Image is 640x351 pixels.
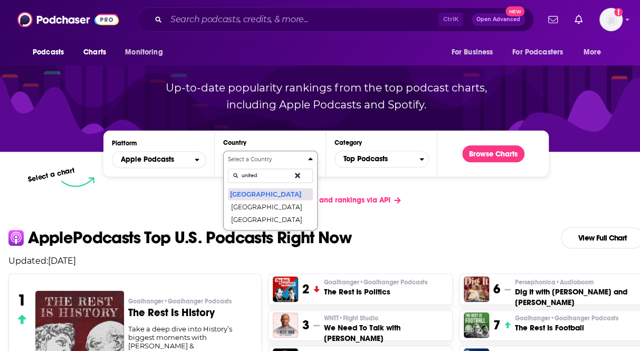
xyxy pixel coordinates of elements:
[164,298,232,305] span: • Goalhanger Podcasts
[335,151,429,168] button: Categories
[128,297,232,306] span: Goalhanger
[145,79,508,113] p: Up-to-date popularity rankings from the top podcast charts, including Apple Podcasts and Spotify.
[515,278,594,287] span: Persephonica
[125,45,163,60] span: Monitoring
[515,322,618,333] h3: The Rest Is Football
[584,45,601,60] span: More
[128,308,253,318] h3: The Rest Is History
[570,11,587,29] a: Show notifications dropdown
[599,8,623,31] span: Logged in as Naomiumusic
[83,45,106,60] span: Charts
[472,13,525,26] button: Open AdvancedNew
[505,6,524,16] span: New
[599,8,623,31] button: Show profile menu
[28,229,351,246] p: Apple Podcasts Top U.S. Podcasts Right Now
[128,297,253,325] a: Goalhanger•Goalhanger PodcastsThe Rest Is History
[61,177,94,187] img: select arrow
[228,157,304,162] h4: Select a Country
[614,8,623,16] svg: Add a profile image
[438,13,463,26] span: Ctrl K
[324,314,378,322] span: WNTT
[339,315,378,322] span: • Flight Studio
[77,42,112,62] a: Charts
[515,314,618,333] a: Goalhanger•Goalhanger PodcastsThe Rest Is Football
[112,151,206,168] button: open menu
[324,314,448,344] a: WNTT•Flight StudioWe Need To Talk with [PERSON_NAME]
[33,45,64,60] span: Podcasts
[166,11,438,28] input: Search podcasts, credits, & more...
[324,278,427,287] span: Goalhanger
[359,279,427,286] span: • Goalhanger Podcasts
[302,281,309,297] h3: 2
[27,165,75,184] p: Select a chart
[515,314,618,322] span: Goalhanger
[515,287,639,308] h3: Dig It with [PERSON_NAME] and [PERSON_NAME]
[112,151,206,168] h2: Platforms
[493,281,500,297] h3: 6
[556,279,594,286] span: • Audioboom
[515,314,618,322] p: Goalhanger • Goalhanger Podcasts
[505,42,578,62] button: open menu
[324,278,427,297] a: Goalhanger•Goalhanger PodcastsThe Rest Is Politics
[476,17,520,22] span: Open Advanced
[493,317,500,333] h3: 7
[251,196,390,205] span: Get podcast charts and rankings via API
[324,278,427,287] p: Goalhanger • Goalhanger Podcasts
[137,7,534,32] div: Search podcasts, credits, & more...
[125,10,528,79] p: Podcast Charts & Rankings
[544,11,562,29] a: Show notifications dropdown
[228,188,313,200] button: [GEOGRAPHIC_DATA]
[324,314,448,322] p: WNTT • Flight Studio
[273,276,298,302] img: The Rest Is Politics
[128,297,253,306] p: Goalhanger • Goalhanger Podcasts
[444,42,506,62] button: open menu
[324,322,448,344] h3: We Need To Talk with [PERSON_NAME]
[512,45,563,60] span: For Podcasters
[335,150,419,168] span: Top Podcasts
[302,317,309,333] h3: 3
[118,42,176,62] button: open menu
[228,213,313,226] button: [GEOGRAPHIC_DATA]
[451,45,493,60] span: For Business
[17,291,26,310] h3: 1
[273,312,298,338] img: We Need To Talk with Paul C. Brunson
[576,42,615,62] button: open menu
[8,230,24,245] img: apple Icon
[228,169,313,183] input: Search Countries...
[550,315,618,322] span: • Goalhanger Podcasts
[599,8,623,31] img: User Profile
[464,312,489,338] img: The Rest Is Football
[462,145,524,162] button: Browse Charts
[17,10,119,30] img: Podchaser - Follow, Share and Rate Podcasts
[515,278,639,308] a: Persephonica•AudioboomDig It with [PERSON_NAME] and [PERSON_NAME]
[243,187,409,213] a: Get podcast charts and rankings via API
[228,200,313,213] button: [GEOGRAPHIC_DATA]
[25,42,78,62] button: open menu
[121,156,174,163] span: Apple Podcasts
[464,276,489,302] img: Dig It with Jo Whiley and Zoe Ball
[223,151,318,230] button: Countries
[515,278,639,287] p: Persephonica • Audioboom
[324,287,427,297] h3: The Rest Is Politics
